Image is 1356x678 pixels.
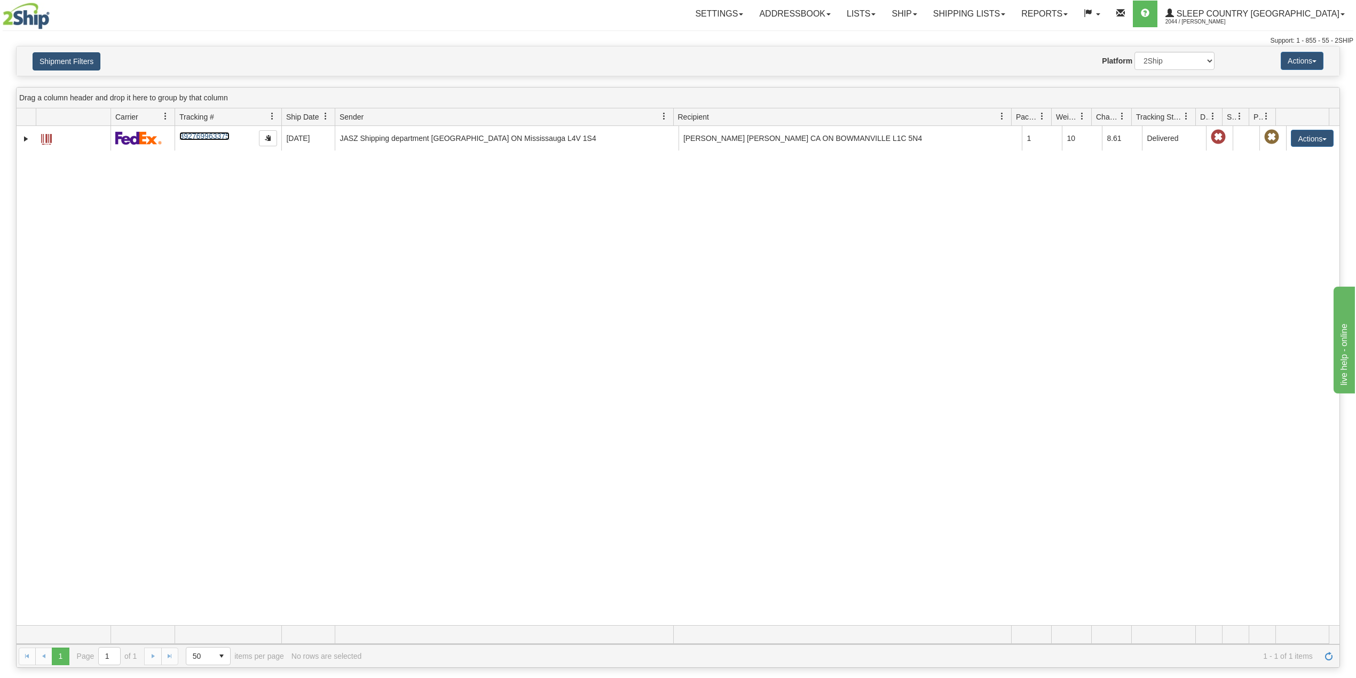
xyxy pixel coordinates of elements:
[1174,9,1339,18] span: Sleep Country [GEOGRAPHIC_DATA]
[317,107,335,125] a: Ship Date filter column settings
[263,107,281,125] a: Tracking # filter column settings
[1253,112,1263,122] span: Pickup Status
[993,107,1011,125] a: Recipient filter column settings
[1331,285,1355,393] iframe: chat widget
[1062,126,1102,151] td: 10
[340,112,364,122] span: Sender
[687,1,751,27] a: Settings
[281,126,335,151] td: [DATE]
[3,36,1353,45] div: Support: 1 - 855 - 55 - 2SHIP
[1073,107,1091,125] a: Weight filter column settings
[1257,107,1275,125] a: Pickup Status filter column settings
[1291,130,1334,147] button: Actions
[1200,112,1209,122] span: Delivery Status
[99,648,120,665] input: Page 1
[1056,112,1078,122] span: Weight
[678,112,709,122] span: Recipient
[655,107,673,125] a: Sender filter column settings
[1165,17,1245,27] span: 2044 / [PERSON_NAME]
[1227,112,1236,122] span: Shipment Issues
[679,126,1022,151] td: [PERSON_NAME] [PERSON_NAME] CA ON BOWMANVILLE L1C 5N4
[179,132,229,140] a: 392769963375
[1096,112,1118,122] span: Charge
[1022,126,1062,151] td: 1
[1033,107,1051,125] a: Packages filter column settings
[1211,130,1226,145] span: Late
[186,647,284,665] span: items per page
[751,1,839,27] a: Addressbook
[369,652,1313,660] span: 1 - 1 of 1 items
[1016,112,1038,122] span: Packages
[1142,126,1206,151] td: Delivered
[21,133,31,144] a: Expand
[291,652,362,660] div: No rows are selected
[156,107,175,125] a: Carrier filter column settings
[193,651,207,661] span: 50
[839,1,884,27] a: Lists
[115,112,138,122] span: Carrier
[1013,1,1076,27] a: Reports
[77,647,137,665] span: Page of 1
[186,647,231,665] span: Page sizes drop down
[115,131,162,145] img: 2 - FedEx Express®
[1177,107,1195,125] a: Tracking Status filter column settings
[1136,112,1182,122] span: Tracking Status
[8,6,99,19] div: live help - online
[179,112,214,122] span: Tracking #
[884,1,925,27] a: Ship
[52,648,69,665] span: Page 1
[1204,107,1222,125] a: Delivery Status filter column settings
[33,52,100,70] button: Shipment Filters
[286,112,319,122] span: Ship Date
[41,129,52,146] a: Label
[925,1,1013,27] a: Shipping lists
[1320,648,1337,665] a: Refresh
[17,88,1339,108] div: grid grouping header
[259,130,277,146] button: Copy to clipboard
[213,648,230,665] span: select
[3,3,50,29] img: logo2044.jpg
[1102,56,1132,66] label: Platform
[1157,1,1353,27] a: Sleep Country [GEOGRAPHIC_DATA] 2044 / [PERSON_NAME]
[1264,130,1279,145] span: Pickup Not Assigned
[335,126,679,151] td: JASZ Shipping department [GEOGRAPHIC_DATA] ON Mississauga L4V 1S4
[1231,107,1249,125] a: Shipment Issues filter column settings
[1281,52,1323,70] button: Actions
[1102,126,1142,151] td: 8.61
[1113,107,1131,125] a: Charge filter column settings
